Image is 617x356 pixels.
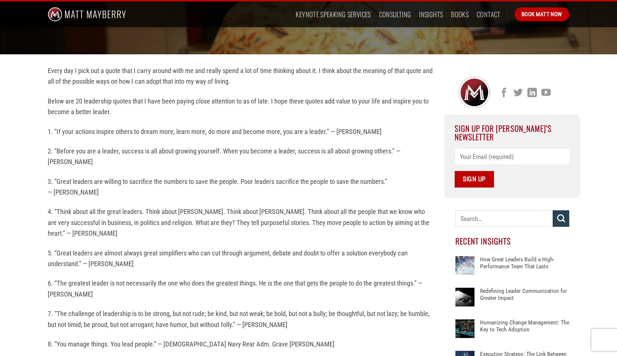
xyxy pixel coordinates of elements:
a: Book Matt Now [515,7,569,21]
p: 6. “The greatest leader is not necessarily the one who does the greatest things. He is the one th... [48,278,433,299]
a: Consulting [379,8,411,21]
img: Matt Mayberry [48,1,126,27]
a: How Great Leaders Build a High-Performance Team That Lasts [480,256,569,278]
span: Sign Up For [PERSON_NAME]’s Newsletter [455,123,552,142]
a: Insights [419,8,443,21]
input: Search… [455,210,553,227]
p: 8. “You manage things. You lead people.” — [DEMOGRAPHIC_DATA] Navy Rear Adm. Grave [PERSON_NAME] [48,339,433,349]
p: Below are 20 leadership quotes that I have been paying close attention to as of late. I hope thes... [48,96,433,117]
a: Redefining Leader Communication for Greater Impact [480,288,569,310]
a: Humanizing Change Management: The Key to Tech Adoption [480,319,569,341]
a: Follow on Twitter [513,88,523,98]
form: Contact form [455,148,570,188]
span: Book Matt Now [522,10,562,19]
p: 7. “The challenge of leadership is to be strong, but not rude; be kind, but not weak; be bold, bu... [48,308,433,330]
a: Books [451,8,469,21]
button: Submit [553,210,569,227]
p: 3. “Great leaders are willing to sacrifice the numbers to save the people. Poor leaders sacrifice... [48,176,433,198]
a: Keynote Speaking Services [296,8,371,21]
a: Follow on Facebook [499,88,509,98]
input: Sign Up [455,171,494,188]
p: 5. “Great leaders are almost always great simplifiers who can cut through argument, debate and do... [48,248,433,269]
input: Your Email (required) [455,148,570,165]
a: Follow on LinkedIn [527,88,537,98]
p: Every day I pick out a quote that I carry around with me and really spend a lot of time thinking ... [48,65,433,87]
p: 2. “Before you are a leader, success is all about growing yourself. When you become a leader, suc... [48,146,433,167]
a: Follow on YouTube [541,88,551,98]
p: 4. “Think about all the great leaders. Think about [PERSON_NAME]. Think about [PERSON_NAME]. Thin... [48,206,433,239]
span: Recent Insights [455,235,511,247]
a: Contact [477,8,501,21]
p: 1. “If your actions inspire others to dream more, learn more, do more and become more, you are a ... [48,126,433,137]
